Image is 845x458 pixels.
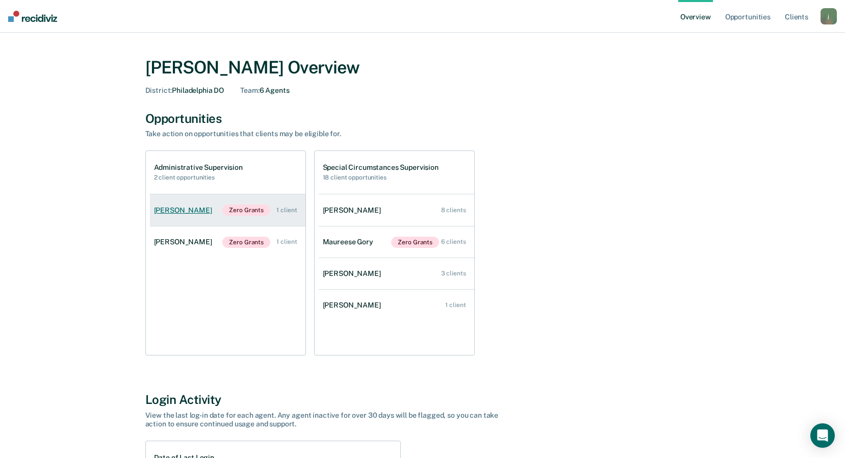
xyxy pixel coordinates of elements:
[441,207,466,214] div: 8 clients
[323,238,377,246] div: Maureese Gory
[145,57,700,78] div: [PERSON_NAME] Overview
[323,301,385,310] div: [PERSON_NAME]
[821,8,837,24] button: j
[240,86,289,95] div: 6 Agents
[276,238,297,245] div: 1 client
[154,206,216,215] div: [PERSON_NAME]
[810,423,835,448] div: Open Intercom Messenger
[323,163,439,172] h1: Special Circumstances Supervision
[323,269,385,278] div: [PERSON_NAME]
[145,130,502,138] div: Take action on opportunities that clients may be eligible for.
[323,206,385,215] div: [PERSON_NAME]
[441,238,466,245] div: 6 clients
[145,111,700,126] div: Opportunities
[323,174,439,181] h2: 18 client opportunities
[222,237,270,248] span: Zero Grants
[319,226,474,258] a: Maureese GoryZero Grants 6 clients
[391,237,439,248] span: Zero Grants
[8,11,57,22] img: Recidiviz
[150,194,305,226] a: [PERSON_NAME]Zero Grants 1 client
[240,86,259,94] span: Team :
[154,163,243,172] h1: Administrative Supervision
[145,86,172,94] span: District :
[154,238,216,246] div: [PERSON_NAME]
[445,301,466,309] div: 1 client
[441,270,466,277] div: 3 clients
[319,259,474,288] a: [PERSON_NAME] 3 clients
[145,411,502,428] div: View the last log-in date for each agent. Any agent inactive for over 30 days will be flagged, so...
[145,392,700,407] div: Login Activity
[150,226,305,258] a: [PERSON_NAME]Zero Grants 1 client
[154,174,243,181] h2: 2 client opportunities
[319,291,474,320] a: [PERSON_NAME] 1 client
[222,205,270,216] span: Zero Grants
[319,196,474,225] a: [PERSON_NAME] 8 clients
[276,207,297,214] div: 1 client
[145,86,224,95] div: Philadelphia DO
